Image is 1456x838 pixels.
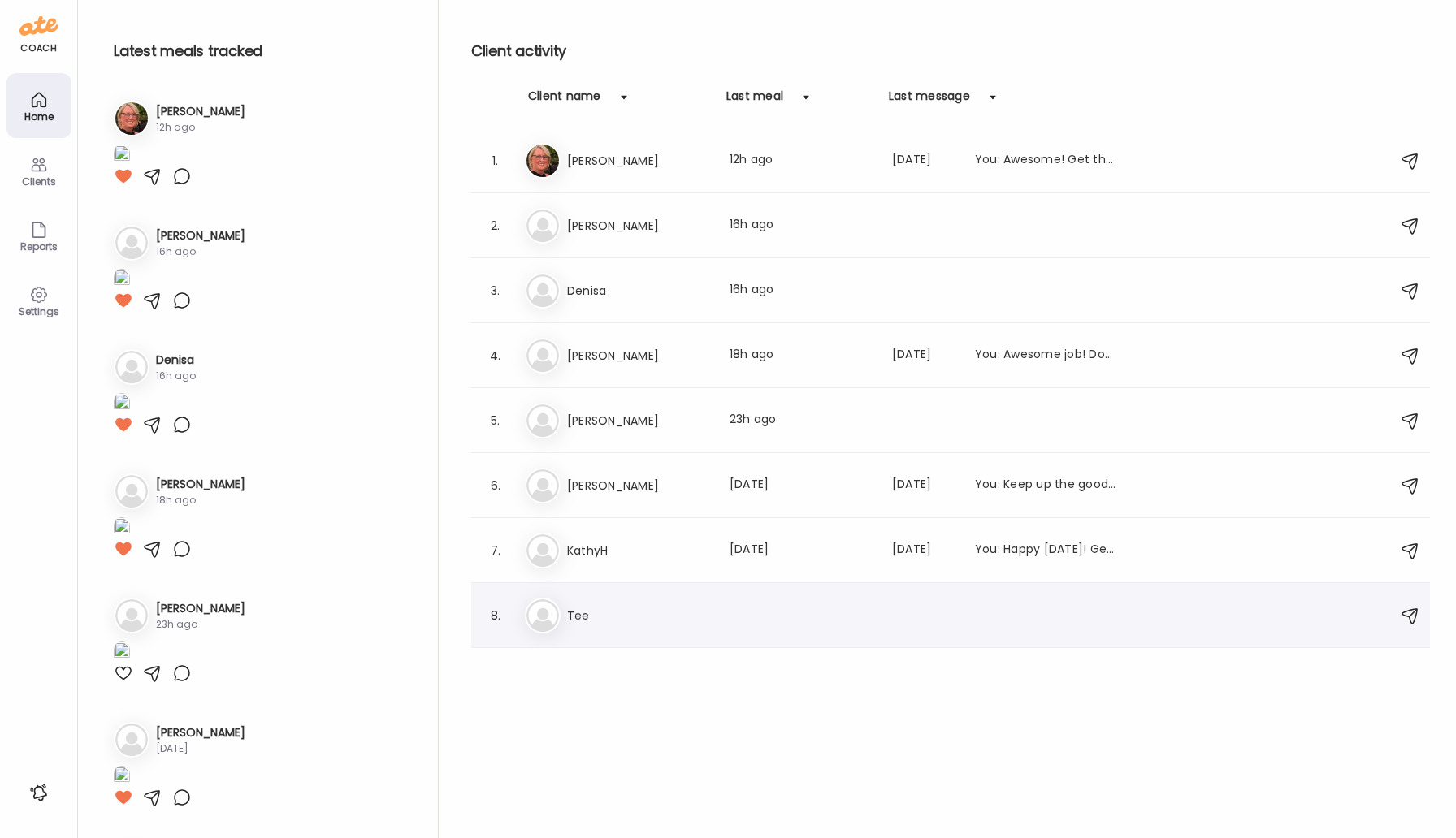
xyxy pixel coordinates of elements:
div: Settings [10,306,68,317]
div: 16h ago [156,244,245,259]
h3: [PERSON_NAME] [156,227,245,244]
img: bg-avatar-default.svg [115,599,148,632]
div: 18h ago [156,493,245,508]
div: 1. [486,151,505,171]
div: [DATE] [892,476,955,495]
h3: [PERSON_NAME] [156,476,245,493]
img: images%2FTWbYycbN6VXame8qbTiqIxs9Hvy2%2FnjX9iDZEtHtzG0UFbVDE%2FDbPCcaWz7ZSwVYCcNfTJ_1080 [114,766,130,788]
div: 8. [486,606,505,625]
div: Clients [10,176,68,187]
div: 16h ago [156,369,196,383]
img: images%2FahVa21GNcOZO3PHXEF6GyZFFpym1%2FL2uo7FHGNxdJErCArOif%2FS1GX8pChXtWsfPYxr9ZE_1080 [114,145,130,166]
img: avatars%2FahVa21GNcOZO3PHXEF6GyZFFpym1 [115,102,148,135]
h3: Tee [567,606,710,625]
div: Last message [889,88,970,114]
h3: KathyH [567,541,710,560]
div: Home [10,111,68,122]
img: bg-avatar-default.svg [526,534,559,567]
h3: Denisa [156,352,196,369]
img: bg-avatar-default.svg [526,599,559,632]
div: [DATE] [892,151,955,171]
div: You: Happy [DATE]! Get that food/water/sleep in from the past few days [DATE]! Enjoy your weekend! [975,541,1118,560]
div: [DATE] [892,346,955,365]
div: 16h ago [730,281,873,300]
div: 5. [486,411,505,430]
h3: [PERSON_NAME] [156,724,245,741]
h3: [PERSON_NAME] [567,411,710,430]
div: You: Awesome job! Don't forget to add in sleep and water intake! Keep up the good work! [975,346,1118,365]
div: Reports [10,241,68,252]
div: 23h ago [730,411,873,430]
div: You: Keep up the good work! Get that food in! [975,476,1118,495]
div: [DATE] [156,741,245,756]
h3: [PERSON_NAME] [567,346,710,365]
img: images%2FMmnsg9FMMIdfUg6NitmvFa1XKOJ3%2FHTwvt0kDDEplhf0d5BaU%2FNIn7b4bvEWUhnbb05VcH_1080 [114,269,130,291]
img: bg-avatar-default.svg [526,274,559,307]
h3: Denisa [567,281,710,300]
div: 7. [486,541,505,560]
h3: [PERSON_NAME] [156,103,245,120]
img: images%2FpjsnEiu7NkPiZqu6a8wFh07JZ2F3%2F2j0YUWmWY2nxYaF2jn1Q%2FN8KCPDvuUbfAgklquwSm_1080 [114,393,130,415]
div: 3. [486,281,505,300]
div: 12h ago [156,120,245,135]
img: bg-avatar-default.svg [115,475,148,508]
div: You: Awesome! Get that sleep in for [DATE] and [DATE], you're doing great! [975,151,1118,171]
img: avatars%2FahVa21GNcOZO3PHXEF6GyZFFpym1 [526,145,559,177]
h3: [PERSON_NAME] [567,151,710,171]
img: images%2FbvRX2pFCROQWHeSoHPTPPVxD9x42%2FtK25Bjt9Nx9ZAuV2NMxK%2Fs7bVPAwKggmteuphUga9_1080 [114,641,130,663]
div: 16h ago [730,216,873,235]
img: images%2FCVHIpVfqQGSvEEy3eBAt9lLqbdp1%2FfiT0FOVpzWBR1Kj7XDUB%2FbwNpzcYL2sgglOgMth5l_1080 [114,517,130,539]
h2: Latest meals tracked [114,39,412,63]
div: [DATE] [730,476,873,495]
h3: [PERSON_NAME] [156,600,245,617]
h2: Client activity [471,39,1430,63]
div: Client name [528,88,601,114]
div: 18h ago [730,346,873,365]
div: coach [20,41,57,55]
img: bg-avatar-default.svg [115,351,148,383]
img: bg-avatar-default.svg [526,209,559,242]
div: [DATE] [730,541,873,560]
div: [DATE] [892,541,955,560]
h3: [PERSON_NAME] [567,476,710,495]
div: 2. [486,216,505,235]
div: Last meal [726,88,783,114]
img: ate [19,13,58,39]
div: 23h ago [156,617,245,632]
img: bg-avatar-default.svg [526,469,559,502]
div: 12h ago [730,151,873,171]
img: bg-avatar-default.svg [526,339,559,372]
img: bg-avatar-default.svg [115,724,148,756]
img: bg-avatar-default.svg [115,227,148,259]
div: 4. [486,346,505,365]
img: bg-avatar-default.svg [526,404,559,437]
h3: [PERSON_NAME] [567,216,710,235]
div: 6. [486,476,505,495]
